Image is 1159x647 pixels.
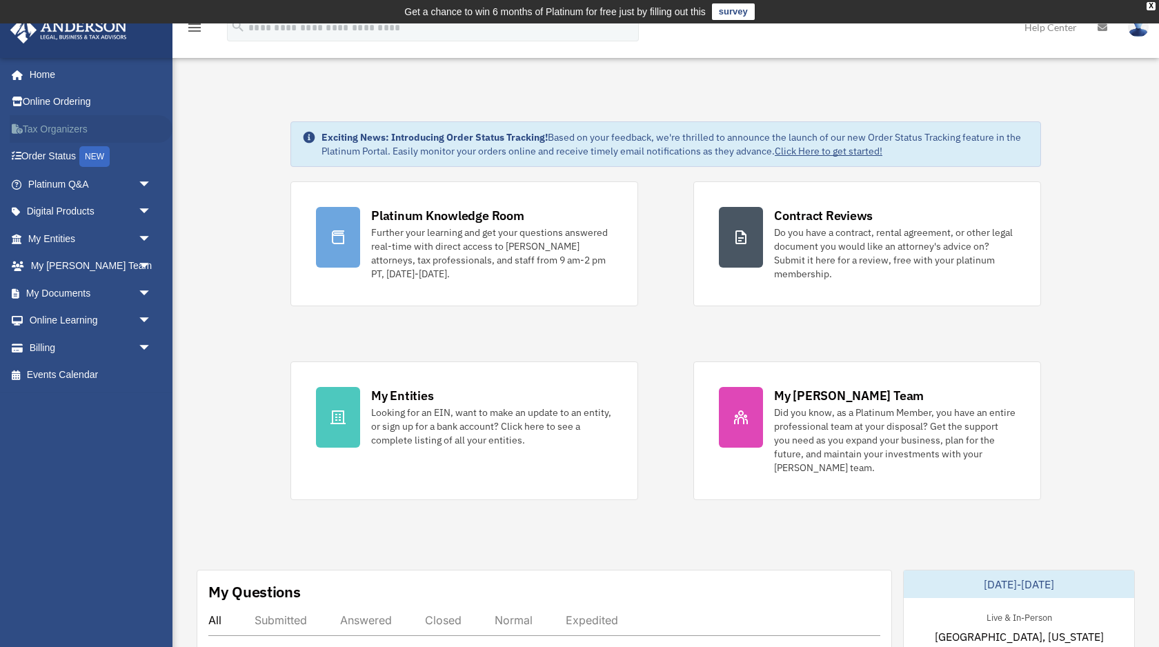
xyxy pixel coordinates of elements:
[230,19,246,34] i: search
[404,3,706,20] div: Get a chance to win 6 months of Platinum for free just by filling out this
[371,406,613,447] div: Looking for an EIN, want to make an update to an entity, or sign up for a bank account? Click her...
[566,613,618,627] div: Expedited
[10,252,172,280] a: My [PERSON_NAME] Teamarrow_drop_down
[10,143,172,171] a: Order StatusNEW
[10,198,172,226] a: Digital Productsarrow_drop_down
[138,170,166,199] span: arrow_drop_down
[186,24,203,36] a: menu
[10,88,172,116] a: Online Ordering
[693,361,1041,500] a: My [PERSON_NAME] Team Did you know, as a Platinum Member, you have an entire professional team at...
[935,628,1104,645] span: [GEOGRAPHIC_DATA], [US_STATE]
[975,609,1063,624] div: Live & In-Person
[774,387,924,404] div: My [PERSON_NAME] Team
[904,570,1134,598] div: [DATE]-[DATE]
[138,334,166,362] span: arrow_drop_down
[371,226,613,281] div: Further your learning and get your questions answered real-time with direct access to [PERSON_NAM...
[138,252,166,281] span: arrow_drop_down
[712,3,755,20] a: survey
[340,613,392,627] div: Answered
[371,207,524,224] div: Platinum Knowledge Room
[290,361,638,500] a: My Entities Looking for an EIN, want to make an update to an entity, or sign up for a bank accoun...
[10,225,172,252] a: My Entitiesarrow_drop_down
[290,181,638,306] a: Platinum Knowledge Room Further your learning and get your questions answered real-time with dire...
[495,613,533,627] div: Normal
[775,145,882,157] a: Click Here to get started!
[10,61,166,88] a: Home
[1147,2,1156,10] div: close
[138,279,166,308] span: arrow_drop_down
[10,170,172,198] a: Platinum Q&Aarrow_drop_down
[6,17,131,43] img: Anderson Advisors Platinum Portal
[774,226,1016,281] div: Do you have a contract, rental agreement, or other legal document you would like an attorney's ad...
[693,181,1041,306] a: Contract Reviews Do you have a contract, rental agreement, or other legal document you would like...
[321,130,1029,158] div: Based on your feedback, we're thrilled to announce the launch of our new Order Status Tracking fe...
[138,198,166,226] span: arrow_drop_down
[208,613,221,627] div: All
[10,361,172,389] a: Events Calendar
[255,613,307,627] div: Submitted
[208,581,301,602] div: My Questions
[371,387,433,404] div: My Entities
[186,19,203,36] i: menu
[10,334,172,361] a: Billingarrow_drop_down
[138,225,166,253] span: arrow_drop_down
[10,115,172,143] a: Tax Organizers
[138,307,166,335] span: arrow_drop_down
[774,406,1016,475] div: Did you know, as a Platinum Member, you have an entire professional team at your disposal? Get th...
[79,146,110,167] div: NEW
[10,279,172,307] a: My Documentsarrow_drop_down
[10,307,172,335] a: Online Learningarrow_drop_down
[321,131,548,143] strong: Exciting News: Introducing Order Status Tracking!
[425,613,462,627] div: Closed
[774,207,873,224] div: Contract Reviews
[1128,17,1149,37] img: User Pic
